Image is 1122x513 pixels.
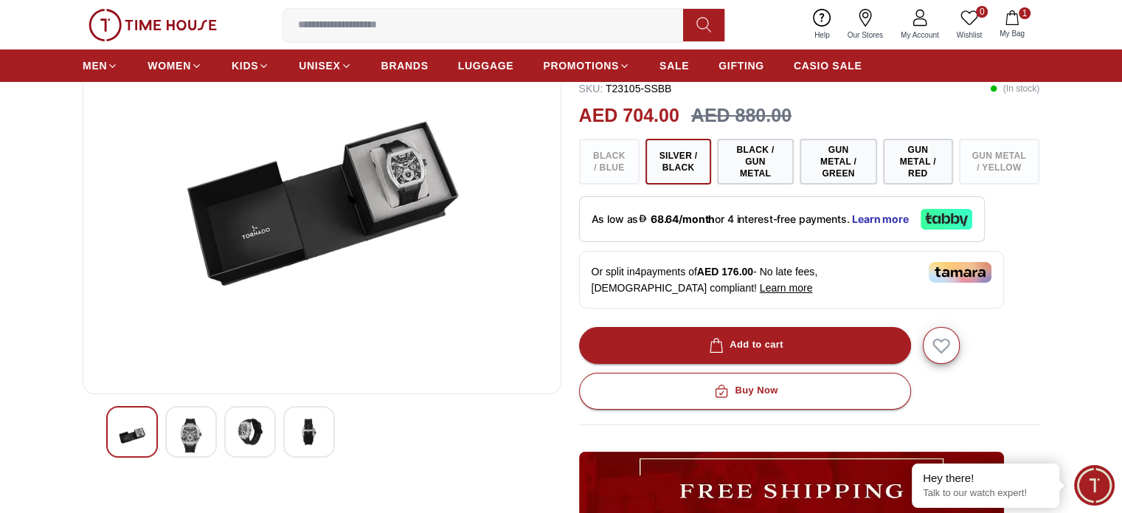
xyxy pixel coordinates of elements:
img: ... [89,9,217,41]
button: Black / Gun Metal [717,139,794,185]
button: Gun Metal / Green [800,139,877,185]
h3: AED 880.00 [691,102,792,130]
h2: AED 704.00 [579,102,679,130]
img: Tornado XENITH Men's Multi Function Rose Gold Dial Watch - T23105-BSNNK [296,419,322,445]
span: UNISEX [299,58,340,73]
span: KIDS [232,58,258,73]
a: SALE [659,52,689,79]
button: 1My Bag [991,7,1033,42]
span: BRANDS [381,58,429,73]
img: Tornado XENITH Men's Multi Function Rose Gold Dial Watch - T23105-BSNNK [95,27,549,382]
a: KIDS [232,52,269,79]
img: Tamara [929,262,991,283]
a: MEN [83,52,118,79]
span: MEN [83,58,107,73]
button: Buy Now [579,373,911,410]
p: T23105-SSBB [579,81,672,96]
span: Learn more [760,282,813,294]
a: GIFTING [718,52,764,79]
span: LUGGAGE [458,58,514,73]
a: WOMEN [148,52,202,79]
div: Or split in 4 payments of - No late fees, [DEMOGRAPHIC_DATA] compliant! [579,251,1004,309]
span: CASIO SALE [794,58,862,73]
span: 0 [976,6,988,18]
button: Gun Metal / Red [883,139,953,185]
a: BRANDS [381,52,429,79]
span: Our Stores [842,30,889,41]
a: CASIO SALE [794,52,862,79]
a: Our Stores [839,6,892,44]
div: Hey there! [923,471,1048,486]
a: PROMOTIONS [543,52,630,79]
span: SALE [659,58,689,73]
span: Wishlist [951,30,988,41]
img: Tornado XENITH Men's Multi Function Rose Gold Dial Watch - T23105-BSNNK [119,419,145,452]
p: ( In stock ) [990,81,1039,96]
a: 0Wishlist [948,6,991,44]
span: 1 [1019,7,1031,19]
span: PROMOTIONS [543,58,619,73]
p: Talk to our watch expert! [923,487,1048,500]
span: AED 176.00 [697,266,753,278]
div: Chat Widget [1074,465,1115,506]
img: Tornado XENITH Men's Multi Function Rose Gold Dial Watch - T23105-BSNNK [178,419,204,452]
span: GIFTING [718,58,764,73]
span: My Bag [994,28,1031,39]
button: Silver / Black [645,139,710,185]
button: Add to cart [579,327,911,364]
div: Add to cart [706,337,783,354]
span: My Account [895,30,945,41]
img: Tornado XENITH Men's Multi Function Rose Gold Dial Watch - T23105-BSNNK [237,419,263,445]
a: UNISEX [299,52,351,79]
a: LUGGAGE [458,52,514,79]
span: WOMEN [148,58,191,73]
a: Help [806,6,839,44]
span: SKU : [579,83,603,94]
div: Buy Now [711,382,778,399]
span: Help [808,30,836,41]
